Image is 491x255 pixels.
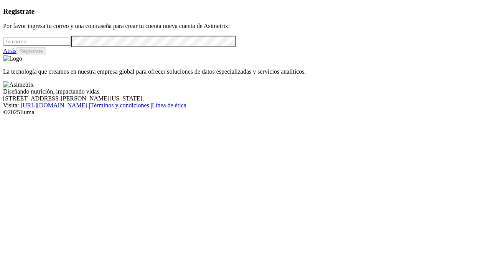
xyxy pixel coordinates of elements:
img: Asimetrix [3,81,34,88]
img: Logo [3,55,22,62]
div: Diseñando nutrición, impactando vidas. [3,88,488,95]
div: Visita : | | [3,102,488,109]
div: © 2025 Iluma [3,109,488,116]
p: La tecnología que creamos en nuestra empresa global para ofrecer soluciones de datos especializad... [3,68,488,75]
a: Términos y condiciones [90,102,149,109]
a: Atrás [3,48,16,54]
a: Línea de ética [152,102,186,109]
h3: Registrate [3,7,488,16]
a: [URL][DOMAIN_NAME] [21,102,87,109]
button: Regístrate [16,47,46,55]
input: Tu correo [3,38,71,46]
div: [STREET_ADDRESS][PERSON_NAME][US_STATE]. [3,95,488,102]
p: Por favor ingresa tu correo y una contraseña para crear tu cuenta nueva cuenta de Asimetrix: [3,23,488,30]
